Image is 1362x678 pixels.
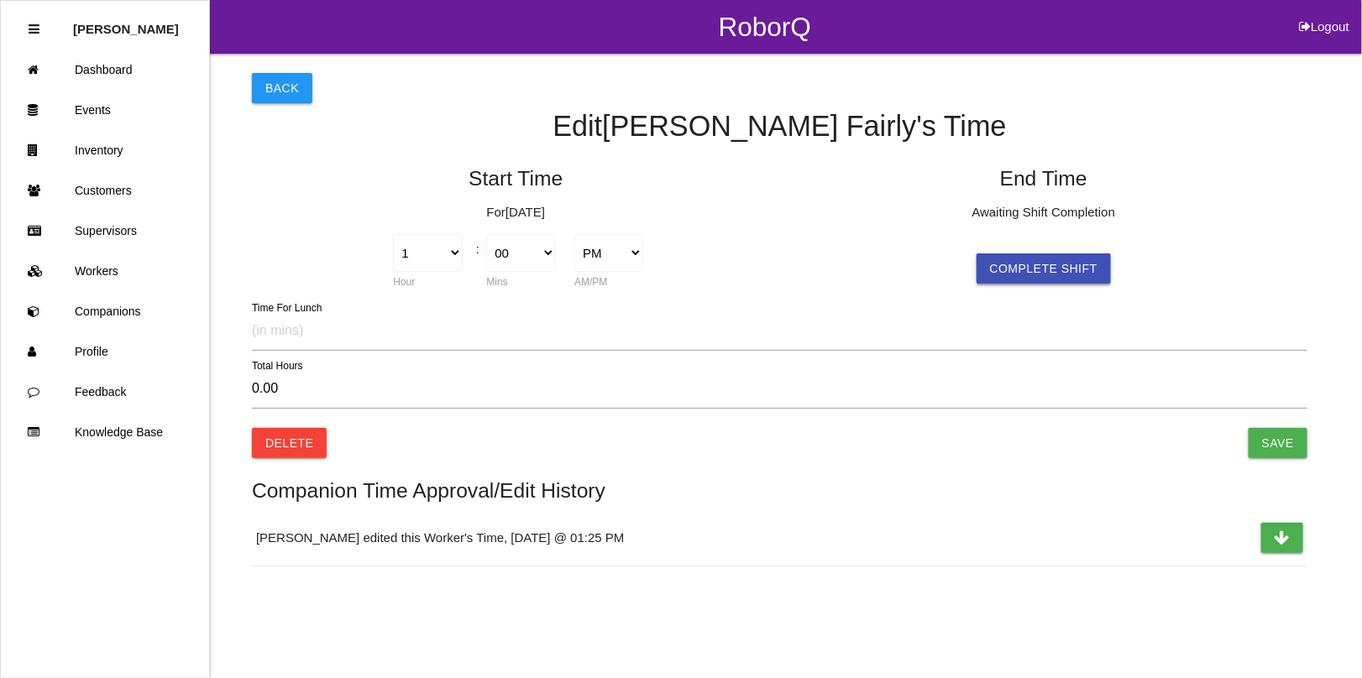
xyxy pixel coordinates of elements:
[789,167,1298,190] h5: End Time
[1,170,209,211] a: Customers
[252,510,1182,566] td: [PERSON_NAME] edited this Worker's Time, [DATE] @ 01:25 PM
[1,372,209,412] a: Feedback
[486,276,507,288] label: Mins
[1,331,209,372] a: Profile
[1249,428,1307,458] input: Save
[252,428,327,458] button: Delete
[252,312,1307,351] input: (in mins)
[1,90,209,130] a: Events
[1,412,209,452] a: Knowledge Base
[393,276,415,288] label: Hour
[252,358,303,373] label: Total Hours
[252,479,1307,502] h5: Companion Time Approval/Edit History
[252,111,1307,143] h4: Edit [PERSON_NAME] Fairly 's Time
[1,50,209,90] a: Dashboard
[1,211,209,251] a: Supervisors
[252,73,312,103] button: Back
[1,130,209,170] a: Inventory
[789,203,1298,222] p: Awaiting Shift Completion
[261,167,770,190] h5: Start Time
[977,253,1111,284] button: Complete Shift
[1,251,209,291] a: Workers
[252,300,322,316] label: Time For Lunch
[261,203,770,222] p: For [DATE]
[472,234,477,259] div: :
[1,291,209,331] a: Companions
[29,9,39,50] div: Close
[574,276,607,288] label: AM/PM
[73,9,179,36] p: Rosie Blandino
